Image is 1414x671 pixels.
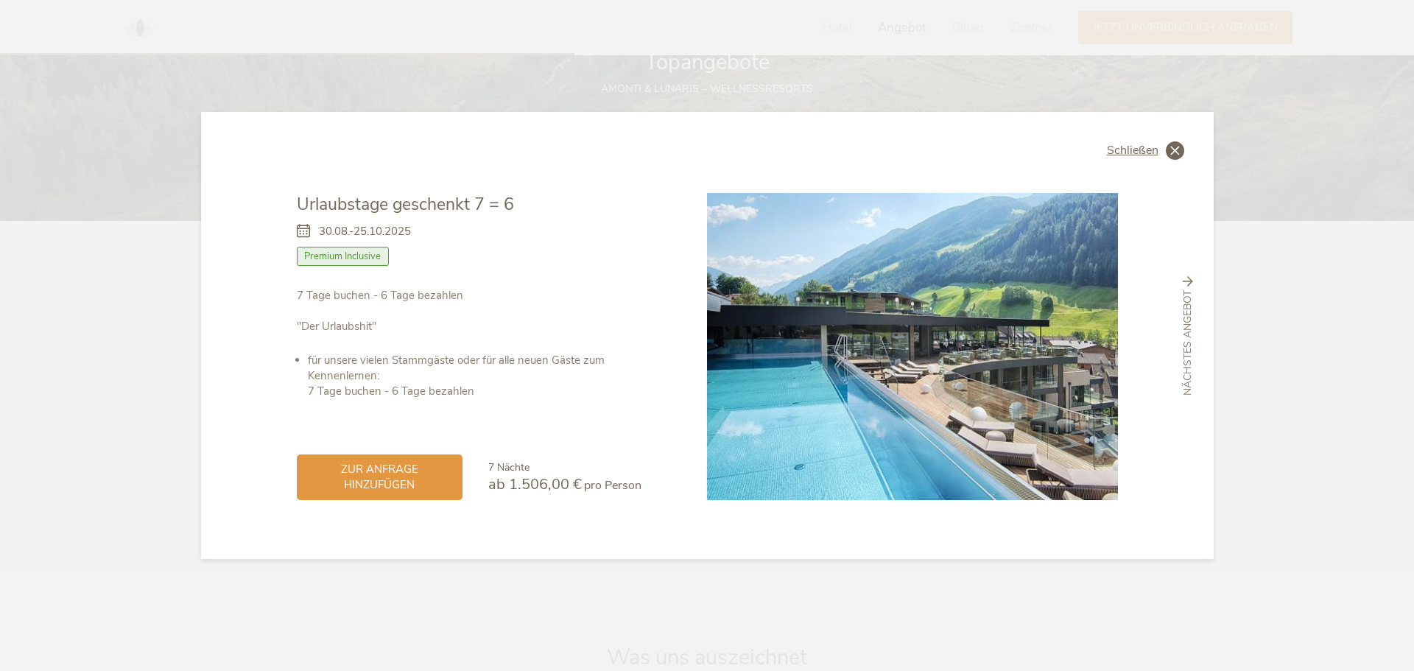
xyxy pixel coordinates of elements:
[308,353,641,399] li: für unsere vielen Stammgäste oder für alle neuen Gäste zum Kennenlernen: 7 Tage buchen - 6 Tage b...
[297,288,641,334] p: 7 Tage buchen - 6 Tage bezahlen
[1181,289,1195,395] span: nächstes Angebot
[584,477,641,493] span: pro Person
[488,474,582,494] span: ab 1.506,00 €
[1107,144,1158,156] span: Schließen
[319,224,411,239] span: 30.08.-25.10.2025
[297,247,390,266] span: Premium Inclusive
[312,462,448,493] span: zur Anfrage hinzufügen
[707,193,1118,501] img: Urlaubstage geschenkt 7 = 6
[297,319,376,334] strong: "Der Urlaubshit"
[297,193,514,216] span: Urlaubstage geschenkt 7 = 6
[488,460,530,474] span: 7 Nächte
